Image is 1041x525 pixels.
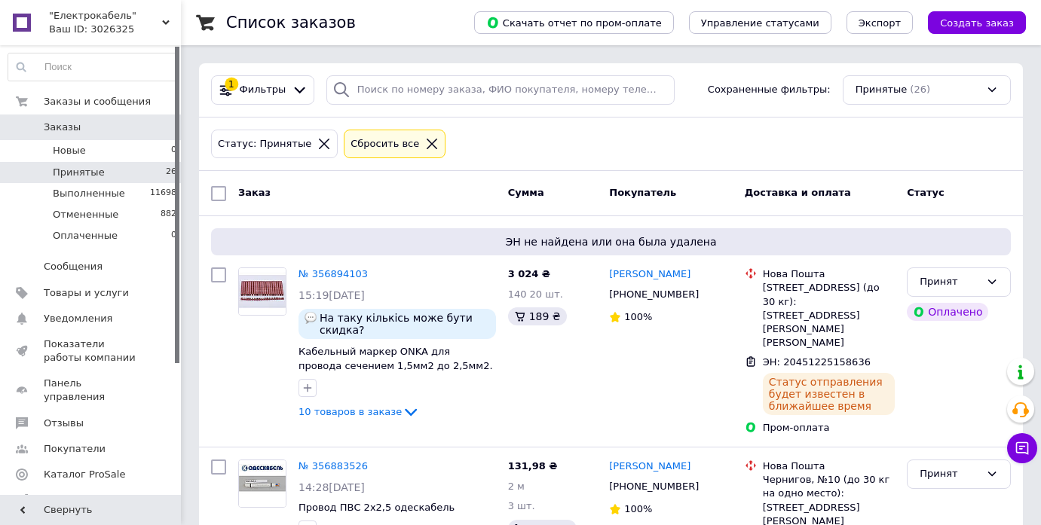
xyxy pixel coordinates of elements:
[44,260,103,273] span: Сообщения
[49,9,162,23] span: "Електрокабель"
[217,234,1005,249] span: ЭН не найдена или она была удалена
[299,406,420,417] a: 10 товаров в заказе
[508,187,544,198] span: Сумма
[166,166,176,179] span: 26
[44,442,106,456] span: Покупатели
[913,17,1026,28] a: Создать заказ
[606,285,702,304] div: [PHONE_NUMBER]
[508,481,525,492] span: 2 м
[763,356,871,368] span: ЭН: 20451225158636
[239,460,286,507] img: Фото товару
[920,466,980,482] div: Принят
[689,11,831,34] button: Управление статусами
[609,267,690,282] a: [PERSON_NAME]
[763,459,895,473] div: Нова Пошта
[238,187,271,198] span: Заказ
[299,502,455,513] a: Провод ПВС 2х2,5 одескабель
[847,11,913,34] button: Экспорт
[49,23,181,36] div: Ваш ID: 3026325
[44,417,84,430] span: Отзывы
[624,503,652,514] span: 100%
[859,17,901,29] span: Экспорт
[299,460,368,472] a: № 356883526
[44,286,129,300] span: Товары и услуги
[1007,433,1037,463] button: Чат с покупателем
[44,337,139,365] span: Показатели работы компании
[745,187,851,198] span: Доставка и оплата
[53,144,86,157] span: Новые
[763,281,895,349] div: [STREET_ADDRESS] (до 30 кг): [STREET_ADDRESS][PERSON_NAME][PERSON_NAME]
[240,83,286,97] span: Фильтры
[508,288,563,300] span: 140 20 шт.
[609,459,690,474] a: [PERSON_NAME]
[44,468,125,481] span: Каталог ProSale
[171,144,176,157] span: 0
[508,268,550,279] span: 3 024 ₴
[226,14,356,32] h1: Список заказов
[907,303,988,321] div: Оплачено
[53,187,125,200] span: Выполненные
[299,289,365,301] span: 15:19[DATE]
[44,377,139,404] span: Панель управления
[44,493,100,507] span: Аналитика
[44,95,151,108] span: Заказы и сообщения
[708,83,831,97] span: Сохраненные фильтры:
[928,11,1026,34] button: Создать заказ
[326,75,675,105] input: Поиск по номеру заказа, ФИО покупателя, номеру телефона, Email, номеру накладной
[508,500,535,511] span: 3 шт.
[701,17,819,29] span: Управление статусами
[624,311,652,322] span: 100%
[150,187,176,200] span: 11698
[215,136,314,152] div: Статус: Принятые
[171,229,176,243] span: 0
[474,11,674,34] button: Скачать отчет по пром-оплате
[305,312,317,324] img: :speech_balloon:
[299,481,365,493] span: 14:28[DATE]
[606,477,702,496] div: [PHONE_NUMBER]
[486,16,662,29] span: Скачать отчет по пром-оплате
[44,312,112,325] span: Уведомления
[299,406,402,417] span: 10 товаров в заказе
[53,166,105,179] span: Принятые
[161,208,176,221] span: 882
[609,187,676,198] span: Покупатель
[910,84,930,95] span: (26)
[8,53,177,81] input: Поиск
[763,267,895,281] div: Нова Пошта
[508,307,567,325] div: 189 ₴
[348,136,422,152] div: Сбросить все
[53,229,118,243] span: Оплаченные
[763,373,895,415] div: Статус отправления будет известен в ближайшее время
[856,83,908,97] span: Принятые
[239,268,286,315] img: Фото товару
[299,346,493,385] a: Кабельный маркер ONKA для провода сечением 1,5мм2 до 2,5мм2. Цифра 1
[508,460,558,472] span: 131,98 ₴
[299,268,368,279] a: № 356894103
[907,187,945,198] span: Статус
[225,78,238,91] div: 1
[320,312,490,336] span: На таку кількісь може бути скидка?
[238,267,286,316] a: Фото товару
[44,121,81,134] span: Заказы
[920,274,980,290] div: Принят
[53,208,118,221] span: Отмененные
[763,421,895,435] div: Пром-оплата
[238,459,286,508] a: Фото товару
[940,17,1014,29] span: Создать заказ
